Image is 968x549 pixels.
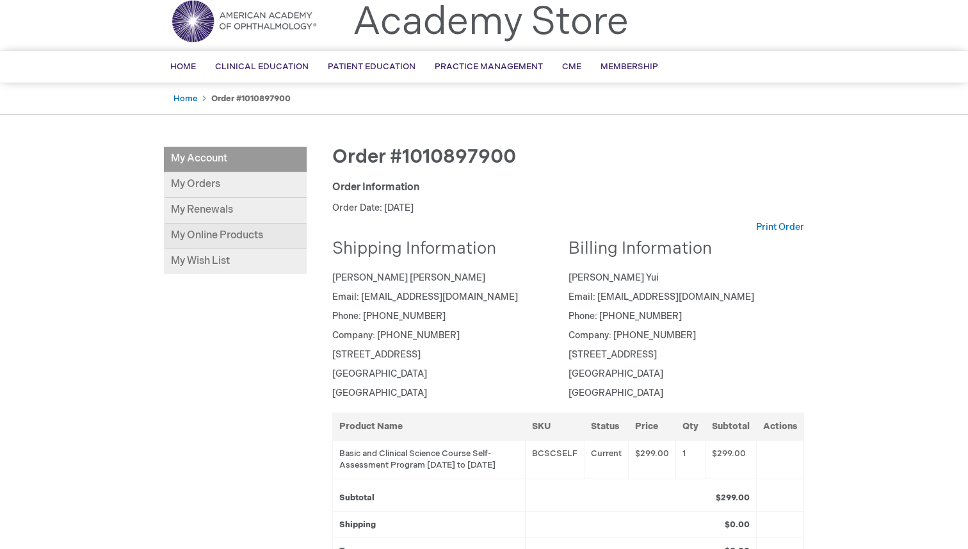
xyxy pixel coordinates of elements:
td: $299.00 [629,440,676,479]
a: Print Order [756,221,804,234]
strong: Shipping [339,520,376,530]
span: Email: [EMAIL_ADDRESS][DOMAIN_NAME] [569,291,754,302]
span: CME [562,61,581,72]
span: [GEOGRAPHIC_DATA] [332,388,427,398]
span: Email: [EMAIL_ADDRESS][DOMAIN_NAME] [332,291,518,302]
span: [STREET_ADDRESS] [569,349,657,360]
div: Order Information [332,181,804,195]
span: Patient Education [328,61,415,72]
h2: Shipping Information [332,240,559,259]
span: Company: [PHONE_NUMBER] [569,330,696,341]
span: [GEOGRAPHIC_DATA] [332,368,427,379]
a: Home [173,94,197,104]
a: My Online Products [164,224,307,249]
span: [PERSON_NAME] Yui [569,272,659,283]
td: Current [585,440,629,479]
td: 1 [676,440,706,479]
span: Home [170,61,196,72]
span: Phone: [PHONE_NUMBER] [569,311,682,322]
th: Qty [676,413,706,440]
th: Product Name [333,413,526,440]
span: Company: [PHONE_NUMBER] [332,330,460,341]
th: SKU [526,413,585,440]
a: My Renewals [164,198,307,224]
span: [GEOGRAPHIC_DATA] [569,368,663,379]
p: Order Date: [DATE] [332,202,804,215]
span: Order #1010897900 [332,145,516,168]
strong: $299.00 [716,493,750,503]
span: Phone: [PHONE_NUMBER] [332,311,446,322]
span: Practice Management [435,61,543,72]
span: [PERSON_NAME] [PERSON_NAME] [332,272,485,283]
h2: Billing Information [569,240,795,259]
span: [STREET_ADDRESS] [332,349,421,360]
td: Basic and Clinical Science Course Self-Assessment Program [DATE] to [DATE] [333,440,526,479]
th: Subtotal [706,413,757,440]
td: $299.00 [706,440,757,479]
strong: Order #1010897900 [211,94,291,104]
th: Status [585,413,629,440]
strong: $0.00 [725,520,750,530]
a: My Wish List [164,249,307,274]
span: Membership [601,61,658,72]
strong: Subtotal [339,493,375,503]
a: My Orders [164,172,307,198]
td: BCSCSELF [526,440,585,479]
span: [GEOGRAPHIC_DATA] [569,388,663,398]
th: Price [629,413,676,440]
th: Actions [757,413,804,440]
span: Clinical Education [215,61,309,72]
